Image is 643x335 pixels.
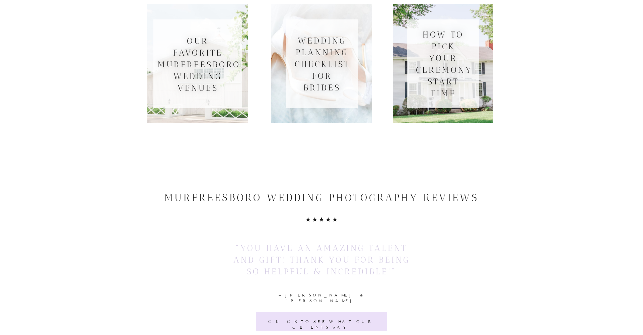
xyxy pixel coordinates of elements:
a: murfreesboro wedding photography reviews [164,191,479,203]
a: weddingplanningchecklist for brides [295,35,349,93]
h3: wedding planning checklist for brides [295,35,349,93]
h3: Our favorite murfreesboro wedding venues [158,35,238,93]
p: "you have an amazing talent and gift! Thank you for being so helpful & incredible!" [230,242,413,277]
p: – [PERSON_NAME] & [PERSON_NAME] [274,292,370,297]
a: Click to See What Our Clients Say [262,319,381,325]
a: how to pick your ceremony start time [416,29,471,99]
a: Ourfavorite murfreesboroweddingvenues [158,35,238,93]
